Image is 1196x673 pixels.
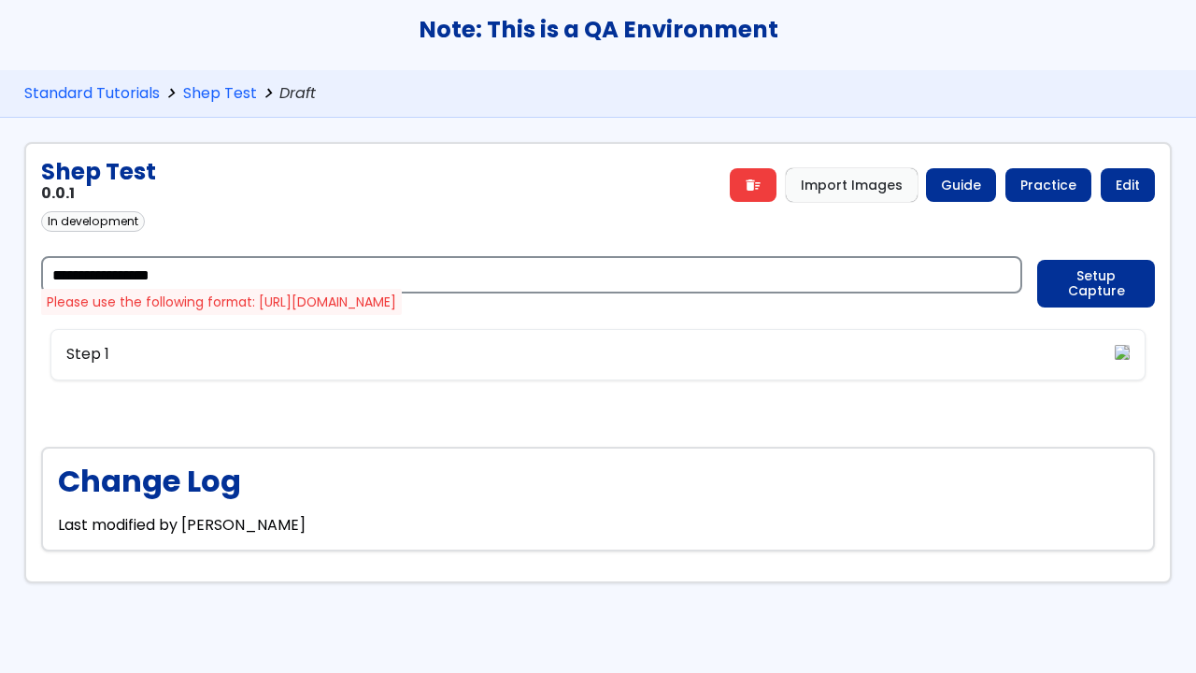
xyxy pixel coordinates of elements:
h2: Change Log [58,464,1138,498]
span: chevron_right [257,85,280,103]
a: Guide [926,168,996,202]
span: delete_sweep [745,178,762,193]
span: Draft [279,85,320,103]
button: Setup Capture [1037,260,1155,308]
button: Import Images [786,168,918,202]
img: step_2_screenshot.png [1115,345,1130,360]
a: Standard Tutorials [24,85,160,103]
span: Step 1 [66,346,109,363]
a: Edit [1101,168,1155,202]
a: delete_sweep [730,168,776,202]
a: Shep Test [183,85,257,103]
span: Please use the following format: [URL][DOMAIN_NAME] [41,289,402,315]
h3: 0.0.1 [41,185,156,202]
div: In development [41,211,145,232]
a: Step 1 [50,329,1146,379]
h2: Shep Test [41,159,156,185]
span: chevron_right [160,85,183,103]
a: Practice [1005,168,1091,202]
div: Last modified by [PERSON_NAME] [41,447,1155,551]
